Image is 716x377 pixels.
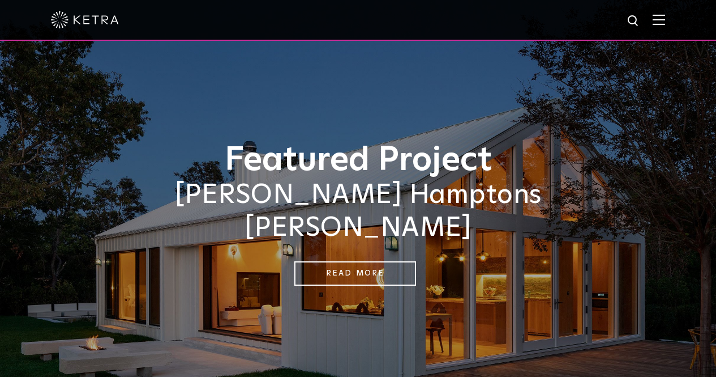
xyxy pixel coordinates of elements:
img: Hamburger%20Nav.svg [653,14,665,25]
h1: Featured Project [75,142,641,179]
img: ketra-logo-2019-white [51,11,119,28]
a: Read More [294,261,416,286]
h2: [PERSON_NAME] Hamptons [PERSON_NAME] [75,179,641,244]
img: search icon [627,14,641,28]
